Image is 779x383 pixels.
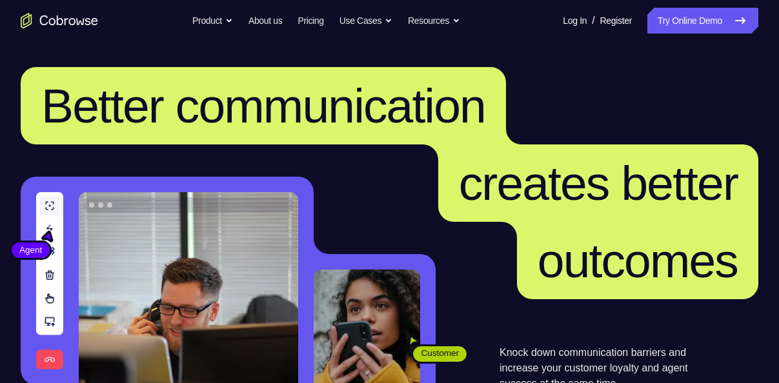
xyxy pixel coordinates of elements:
[192,8,233,34] button: Product
[563,8,587,34] a: Log In
[459,156,738,210] span: creates better
[538,233,738,288] span: outcomes
[248,8,282,34] a: About us
[298,8,323,34] a: Pricing
[408,8,460,34] button: Resources
[21,13,98,28] a: Go to the home page
[600,8,632,34] a: Register
[41,79,485,133] span: Better communication
[592,13,594,28] span: /
[647,8,758,34] a: Try Online Demo
[339,8,392,34] button: Use Cases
